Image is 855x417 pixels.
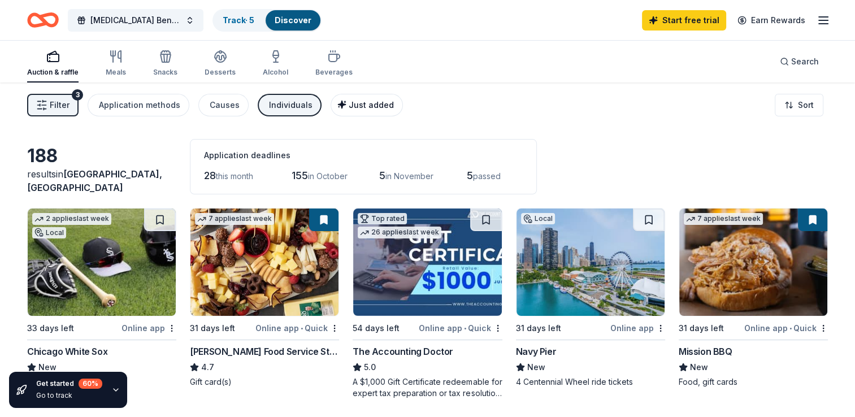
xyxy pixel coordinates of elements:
a: Discover [275,15,311,25]
a: Start free trial [642,10,726,31]
a: Home [27,7,59,33]
div: [PERSON_NAME] Food Service Store [190,345,339,358]
span: in November [385,171,433,181]
a: Image for Gordon Food Service Store7 applieslast week31 days leftOnline app•Quick[PERSON_NAME] Fo... [190,208,339,388]
span: this month [216,171,253,181]
div: Application methods [99,98,180,112]
button: Individuals [258,94,322,116]
span: New [38,360,57,374]
div: 3 [72,89,83,101]
span: [GEOGRAPHIC_DATA], [GEOGRAPHIC_DATA] [27,168,162,193]
div: 33 days left [27,322,74,335]
div: Online app Quick [744,321,828,335]
button: Alcohol [263,45,288,82]
div: The Accounting Doctor [353,345,453,358]
div: 7 applies last week [684,213,763,225]
span: • [789,324,792,333]
div: Causes [210,98,240,112]
a: Image for Navy PierLocal31 days leftOnline appNavy PierNew4 Centennial Wheel ride tickets [516,208,665,388]
div: A $1,000 Gift Certificate redeemable for expert tax preparation or tax resolution services—recipi... [353,376,502,399]
div: Desserts [205,68,236,77]
button: Sort [775,94,823,116]
span: Just added [349,100,394,110]
span: Sort [798,98,814,112]
div: Meals [106,68,126,77]
div: Local [521,213,555,224]
span: 28 [204,170,216,181]
div: 26 applies last week [358,227,441,238]
div: Food, gift cards [679,376,828,388]
span: Filter [50,98,70,112]
span: passed [473,171,501,181]
button: Snacks [153,45,177,82]
div: Individuals [269,98,313,112]
span: 5 [379,170,385,181]
span: • [301,324,303,333]
div: 31 days left [190,322,235,335]
div: Auction & raffle [27,68,79,77]
div: Beverages [315,68,353,77]
button: Desserts [205,45,236,82]
div: Online app [610,321,665,335]
div: Get started [36,379,102,389]
img: Image for Navy Pier [517,208,665,316]
div: results [27,167,176,194]
button: Beverages [315,45,353,82]
button: Auction & raffle [27,45,79,82]
a: Image for Mission BBQ7 applieslast week31 days leftOnline app•QuickMission BBQNewFood, gift cards [679,208,828,388]
img: Image for Gordon Food Service Store [190,208,338,316]
button: Search [771,50,828,73]
div: 4 Centennial Wheel ride tickets [516,376,665,388]
img: Image for The Accounting Doctor [353,208,501,316]
div: 31 days left [516,322,561,335]
img: Image for Mission BBQ [679,208,827,316]
div: Mission BBQ [679,345,732,358]
div: Online app Quick [419,321,502,335]
div: Navy Pier [516,345,556,358]
div: 188 [27,145,176,167]
span: in October [308,171,348,181]
span: 155 [292,170,308,181]
span: New [527,360,545,374]
span: 4.7 [201,360,214,374]
div: 60 % [79,379,102,389]
a: Image for The Accounting DoctorTop rated26 applieslast week54 days leftOnline app•QuickThe Accoun... [353,208,502,399]
button: Application methods [88,94,189,116]
div: Local [32,227,66,238]
span: Search [791,55,819,68]
div: 2 applies last week [32,213,111,225]
span: in [27,168,162,193]
div: Online app [121,321,176,335]
a: Earn Rewards [731,10,812,31]
div: Alcohol [263,68,288,77]
div: Snacks [153,68,177,77]
div: Gift card(s) [190,376,339,388]
button: Causes [198,94,249,116]
button: Track· 5Discover [212,9,322,32]
div: 31 days left [679,322,724,335]
span: 5 [467,170,473,181]
span: • [464,324,466,333]
div: Application deadlines [204,149,523,162]
div: 54 days left [353,322,400,335]
button: [MEDICAL_DATA] Benefit for [PERSON_NAME] [68,9,203,32]
button: Meals [106,45,126,82]
button: Filter3 [27,94,79,116]
span: New [690,360,708,374]
div: Top rated [358,213,407,224]
a: Track· 5 [223,15,254,25]
img: Image for Chicago White Sox [28,208,176,316]
div: Online app Quick [255,321,339,335]
div: Chicago White Sox [27,345,107,358]
span: 5.0 [364,360,376,374]
div: 7 applies last week [195,213,274,225]
div: Go to track [36,391,102,400]
button: Just added [331,94,403,116]
a: Image for Chicago White Sox2 applieslast weekLocal33 days leftOnline appChicago White SoxNewMemor... [27,208,176,388]
span: [MEDICAL_DATA] Benefit for [PERSON_NAME] [90,14,181,27]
